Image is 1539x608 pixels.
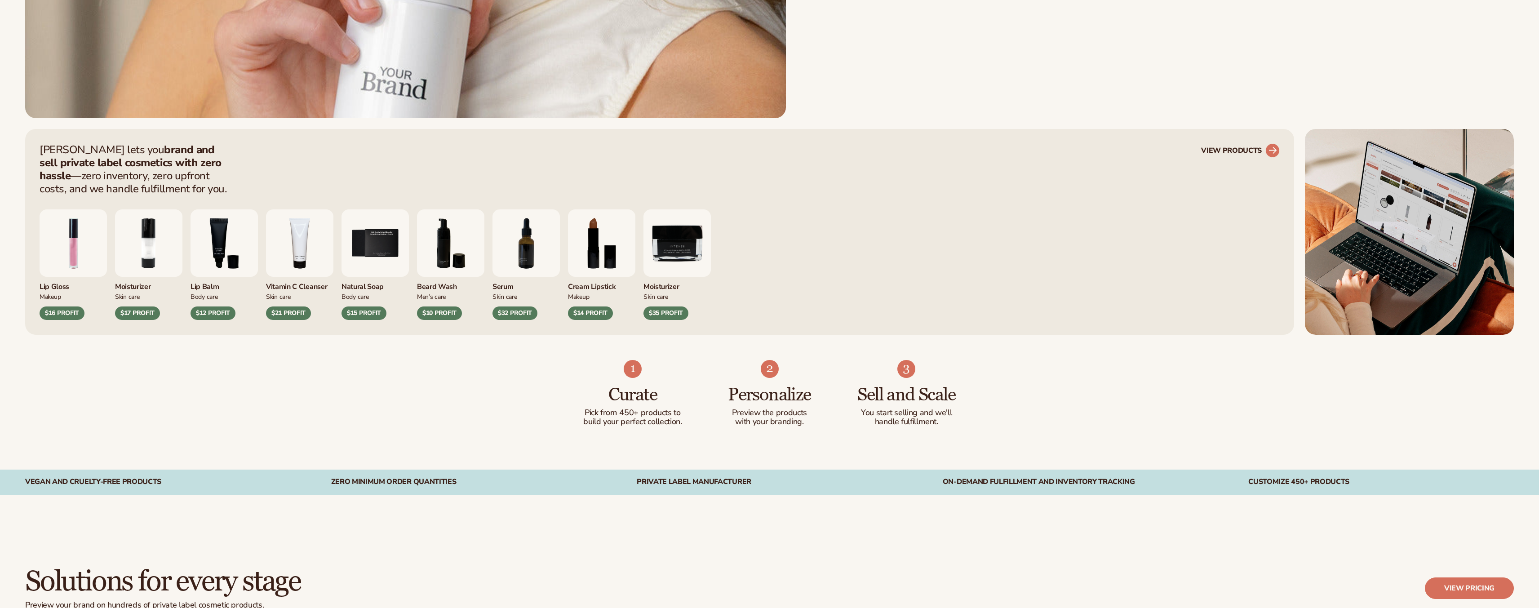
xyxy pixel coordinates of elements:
p: Preview the products [719,408,820,417]
div: On-Demand Fulfillment and Inventory Tracking [943,478,1241,486]
img: Collagen and retinol serum. [492,209,560,277]
h3: Personalize [719,385,820,405]
p: You start selling and we'll [856,408,957,417]
a: View pricing [1425,577,1514,599]
p: [PERSON_NAME] lets you —zero inventory, zero upfront costs, and we handle fulfillment for you. [40,143,233,195]
strong: brand and sell private label cosmetics with zero hassle [40,142,222,183]
div: $15 PROFIT [342,306,386,320]
div: Vitamin C Cleanser [266,277,333,292]
div: $21 PROFIT [266,306,311,320]
img: Nature bar of soap. [342,209,409,277]
div: Body Care [342,292,409,301]
img: Moisturizing lotion. [115,209,182,277]
div: Men’s Care [417,292,484,301]
div: Beard Wash [417,277,484,292]
div: $10 PROFIT [417,306,462,320]
div: Zero Minimum Order Quantities [331,478,629,486]
p: with your branding. [719,417,820,426]
div: Serum [492,277,560,292]
div: Makeup [568,292,635,301]
div: Body Care [191,292,258,301]
div: Skin Care [115,292,182,301]
h3: Sell and Scale [856,385,957,405]
div: $32 PROFIT [492,306,537,320]
div: PRIVATE LABEL MANUFACTURER [637,478,935,486]
p: handle fulfillment. [856,417,957,426]
div: Moisturizer [643,277,711,292]
img: Smoothing lip balm. [191,209,258,277]
img: Pink lip gloss. [40,209,107,277]
div: Vegan and Cruelty-Free Products [25,478,323,486]
div: $12 PROFIT [191,306,235,320]
div: Cream Lipstick [568,277,635,292]
div: Lip Gloss [40,277,107,292]
div: $14 PROFIT [568,306,613,320]
img: Vitamin c cleanser. [266,209,333,277]
div: Makeup [40,292,107,301]
div: $17 PROFIT [115,306,160,320]
div: $35 PROFIT [643,306,688,320]
h3: Curate [582,385,683,405]
div: Lip Balm [191,277,258,292]
div: $16 PROFIT [40,306,84,320]
div: Skin Care [492,292,560,301]
div: Natural Soap [342,277,409,292]
h2: Solutions for every stage [25,567,301,597]
div: Moisturizer [115,277,182,292]
a: VIEW PRODUCTS [1201,143,1280,158]
img: Foaming beard wash. [417,209,484,277]
div: Skin Care [643,292,711,301]
p: Pick from 450+ products to build your perfect collection. [582,408,683,426]
img: Moisturizer. [643,209,711,277]
div: Skin Care [266,292,333,301]
img: Luxury cream lipstick. [568,209,635,277]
